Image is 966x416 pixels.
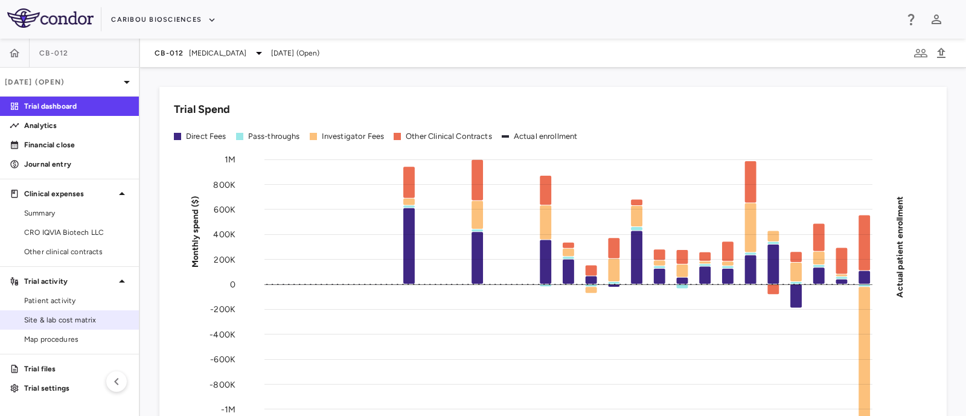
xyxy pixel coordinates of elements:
span: Site & lab cost matrix [24,315,129,325]
img: logo-full-SnFGN8VE.png [7,8,94,28]
button: Caribou Biosciences [111,10,216,30]
span: [DATE] (Open) [271,48,320,59]
tspan: -400K [210,329,235,339]
p: [DATE] (Open) [5,77,120,88]
p: Trial dashboard [24,101,129,112]
span: CB-012 [39,48,69,58]
p: Trial files [24,363,129,374]
p: Financial close [24,139,129,150]
tspan: 0 [230,280,235,290]
div: Investigator Fees [322,131,385,142]
tspan: 200K [214,254,235,264]
tspan: -1M [221,404,235,414]
tspan: 800K [213,179,235,190]
span: Other clinical contracts [24,246,129,257]
span: [MEDICAL_DATA] [189,48,247,59]
p: Trial activity [24,276,115,287]
span: CB-012 [155,48,184,58]
div: Direct Fees [186,131,226,142]
tspan: -600K [210,354,235,365]
tspan: 600K [214,204,235,214]
div: Actual enrollment [514,131,578,142]
div: Other Clinical Contracts [406,131,492,142]
span: Summary [24,208,129,219]
tspan: -800K [210,379,235,389]
span: Patient activity [24,295,129,306]
tspan: Actual patient enrollment [895,196,905,297]
p: Clinical expenses [24,188,115,199]
div: Pass-throughs [248,131,300,142]
p: Analytics [24,120,129,131]
p: Journal entry [24,159,129,170]
tspan: 1M [225,155,235,165]
h6: Trial Spend [174,101,230,118]
tspan: 400K [213,229,235,240]
span: Map procedures [24,334,129,345]
span: CRO IQVIA Biotech LLC [24,227,129,238]
tspan: -200K [210,304,235,315]
p: Trial settings [24,383,129,394]
tspan: Monthly spend ($) [190,196,200,267]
